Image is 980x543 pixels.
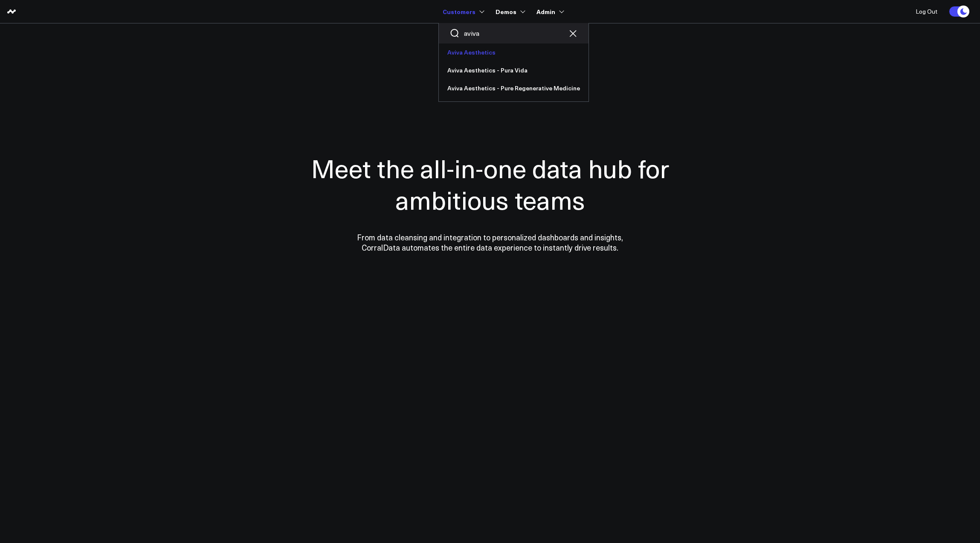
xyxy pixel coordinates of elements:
p: From data cleansing and integration to personalized dashboards and insights, CorralData automates... [339,232,641,253]
a: Aviva Aesthetics - Pure Regenerative Medicine [439,79,589,97]
a: Aviva Aesthetics [439,43,589,61]
a: Customers [443,4,483,19]
input: Search customers input [464,29,563,38]
a: Demos [496,4,524,19]
button: Clear search [568,28,578,38]
a: Aviva Aesthetics - Pura Vida [439,61,589,79]
a: Admin [536,4,562,19]
button: Search customers button [449,28,460,38]
h1: Meet the all-in-one data hub for ambitious teams [281,152,699,215]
